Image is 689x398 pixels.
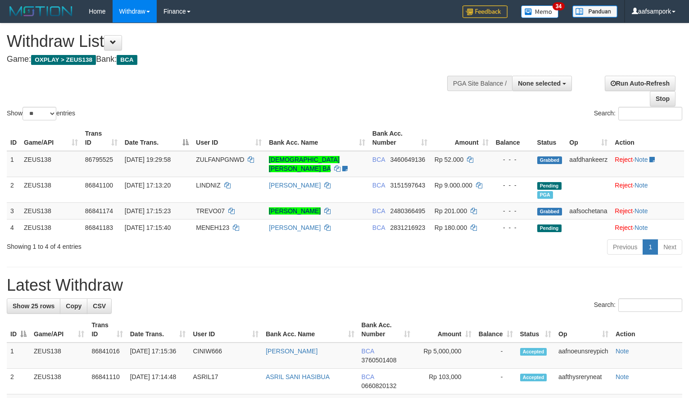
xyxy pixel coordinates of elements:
[117,55,137,65] span: BCA
[7,343,30,369] td: 1
[566,125,611,151] th: Op: activate to sort column ascending
[82,125,121,151] th: Trans ID: activate to sort column ascending
[594,107,682,120] label: Search:
[612,317,682,343] th: Action
[611,202,684,219] td: ·
[431,125,492,151] th: Amount: activate to sort column ascending
[372,182,385,189] span: BCA
[30,317,88,343] th: Game/API: activate to sort column ascending
[372,156,385,163] span: BCA
[20,177,82,202] td: ZEUS138
[555,369,612,394] td: aafthysreryneat
[266,373,330,380] a: ASRIL SANI HASIBUA
[13,302,54,310] span: Show 25 rows
[88,369,126,394] td: 86841110
[616,373,629,380] a: Note
[537,156,562,164] span: Grabbed
[435,207,467,215] span: Rp 201.000
[20,151,82,177] td: ZEUS138
[362,373,374,380] span: BCA
[615,224,633,231] a: Reject
[537,208,562,215] span: Grabbed
[262,317,358,343] th: Bank Acc. Name: activate to sort column ascending
[496,155,530,164] div: - - -
[20,202,82,219] td: ZEUS138
[496,181,530,190] div: - - -
[414,343,475,369] td: Rp 5,000,000
[85,224,113,231] span: 86841183
[635,207,648,215] a: Note
[635,182,648,189] a: Note
[7,219,20,236] td: 4
[20,219,82,236] td: ZEUS138
[196,182,220,189] span: LINDNIZ
[475,369,517,394] td: -
[88,343,126,369] td: 86841016
[7,107,75,120] label: Show entries
[7,151,20,177] td: 1
[189,343,262,369] td: CINIW666
[7,238,281,251] div: Showing 1 to 4 of 4 entries
[85,182,113,189] span: 86841100
[358,317,414,343] th: Bank Acc. Number: activate to sort column ascending
[615,207,633,215] a: Reject
[615,156,633,163] a: Reject
[650,91,675,106] a: Stop
[127,317,190,343] th: Date Trans.: activate to sort column ascending
[196,156,244,163] span: ZULFANPGNWD
[496,223,530,232] div: - - -
[534,125,566,151] th: Status
[657,239,682,255] a: Next
[60,298,87,314] a: Copy
[537,224,562,232] span: Pending
[555,317,612,343] th: Op: activate to sort column ascending
[611,151,684,177] td: ·
[390,156,426,163] span: Copy 3460649136 to clipboard
[496,206,530,215] div: - - -
[615,182,633,189] a: Reject
[7,177,20,202] td: 2
[553,2,565,10] span: 34
[121,125,193,151] th: Date Trans.: activate to sort column descending
[189,317,262,343] th: User ID: activate to sort column ascending
[447,76,512,91] div: PGA Site Balance /
[635,224,648,231] a: Note
[414,369,475,394] td: Rp 103,000
[611,177,684,202] td: ·
[196,207,225,215] span: TREVO07
[435,224,467,231] span: Rp 180.000
[23,107,56,120] select: Showentries
[518,80,561,87] span: None selected
[125,182,171,189] span: [DATE] 17:13:20
[618,298,682,312] input: Search:
[520,348,547,356] span: Accepted
[611,219,684,236] td: ·
[7,202,20,219] td: 3
[537,191,553,199] span: Marked by aafnoeunsreypich
[566,151,611,177] td: aafdhankeerz
[616,348,629,355] a: Note
[196,224,229,231] span: MENEH123
[372,224,385,231] span: BCA
[611,125,684,151] th: Action
[643,239,658,255] a: 1
[537,182,562,190] span: Pending
[7,317,30,343] th: ID: activate to sort column descending
[635,156,648,163] a: Note
[93,302,106,310] span: CSV
[269,224,321,231] a: [PERSON_NAME]
[125,156,171,163] span: [DATE] 19:29:58
[594,298,682,312] label: Search:
[87,298,112,314] a: CSV
[127,343,190,369] td: [DATE] 17:15:36
[266,348,317,355] a: [PERSON_NAME]
[390,207,426,215] span: Copy 2480366495 to clipboard
[66,302,82,310] span: Copy
[7,369,30,394] td: 2
[7,125,20,151] th: ID
[566,202,611,219] td: aafsochetana
[372,207,385,215] span: BCA
[414,317,475,343] th: Amount: activate to sort column ascending
[125,207,171,215] span: [DATE] 17:15:23
[520,374,547,381] span: Accepted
